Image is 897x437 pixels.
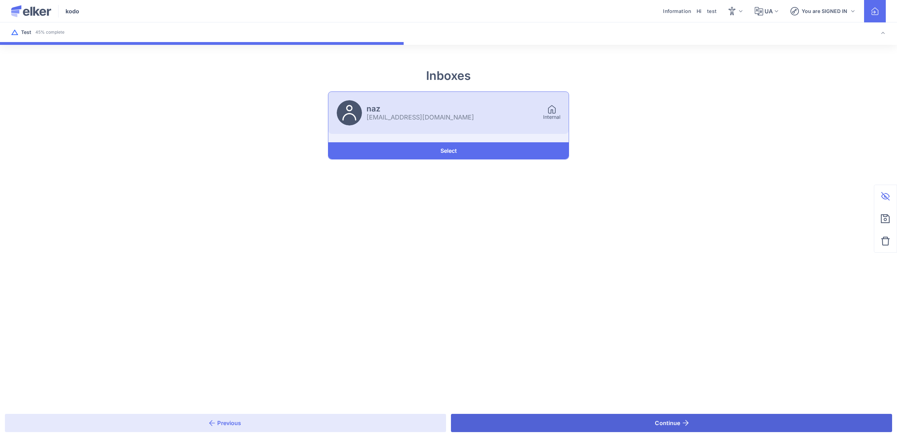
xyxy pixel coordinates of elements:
span: Continue [655,420,680,426]
p: test1@test.com [367,113,474,122]
img: avatar [337,100,362,125]
button: Previous [5,414,446,432]
a: Information [663,8,691,14]
img: Elker [11,5,51,17]
span: UA [765,7,772,15]
span: kodo [66,7,79,15]
a: Hi [697,8,701,14]
button: Continue [451,414,892,432]
div: Internal [543,105,560,121]
img: Report flow icon [11,29,18,36]
h3: Inboxes [328,69,569,83]
span: Test [21,29,31,36]
a: test [707,8,717,14]
span: 45% complete [35,29,64,36]
h5: naz [367,104,474,113]
a: Select [328,142,569,159]
div: You are SIGNED IN [802,7,847,15]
